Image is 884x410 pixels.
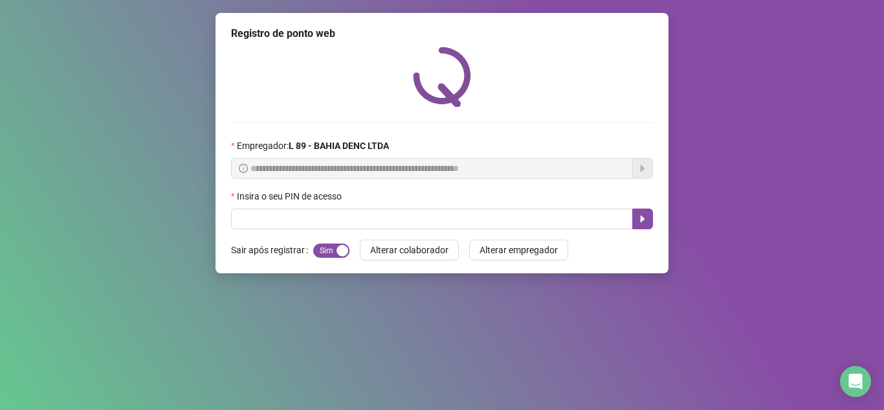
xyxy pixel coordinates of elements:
[360,240,459,260] button: Alterar colaborador
[840,366,871,397] div: Open Intercom Messenger
[480,243,558,257] span: Alterar empregador
[239,164,248,173] span: info-circle
[413,47,471,107] img: QRPoint
[231,240,313,260] label: Sair após registrar
[469,240,568,260] button: Alterar empregador
[370,243,448,257] span: Alterar colaborador
[231,189,350,203] label: Insira o seu PIN de acesso
[237,139,389,153] span: Empregador :
[637,214,648,224] span: caret-right
[231,26,653,41] div: Registro de ponto web
[289,141,389,151] strong: L 89 - BAHIA DENC LTDA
